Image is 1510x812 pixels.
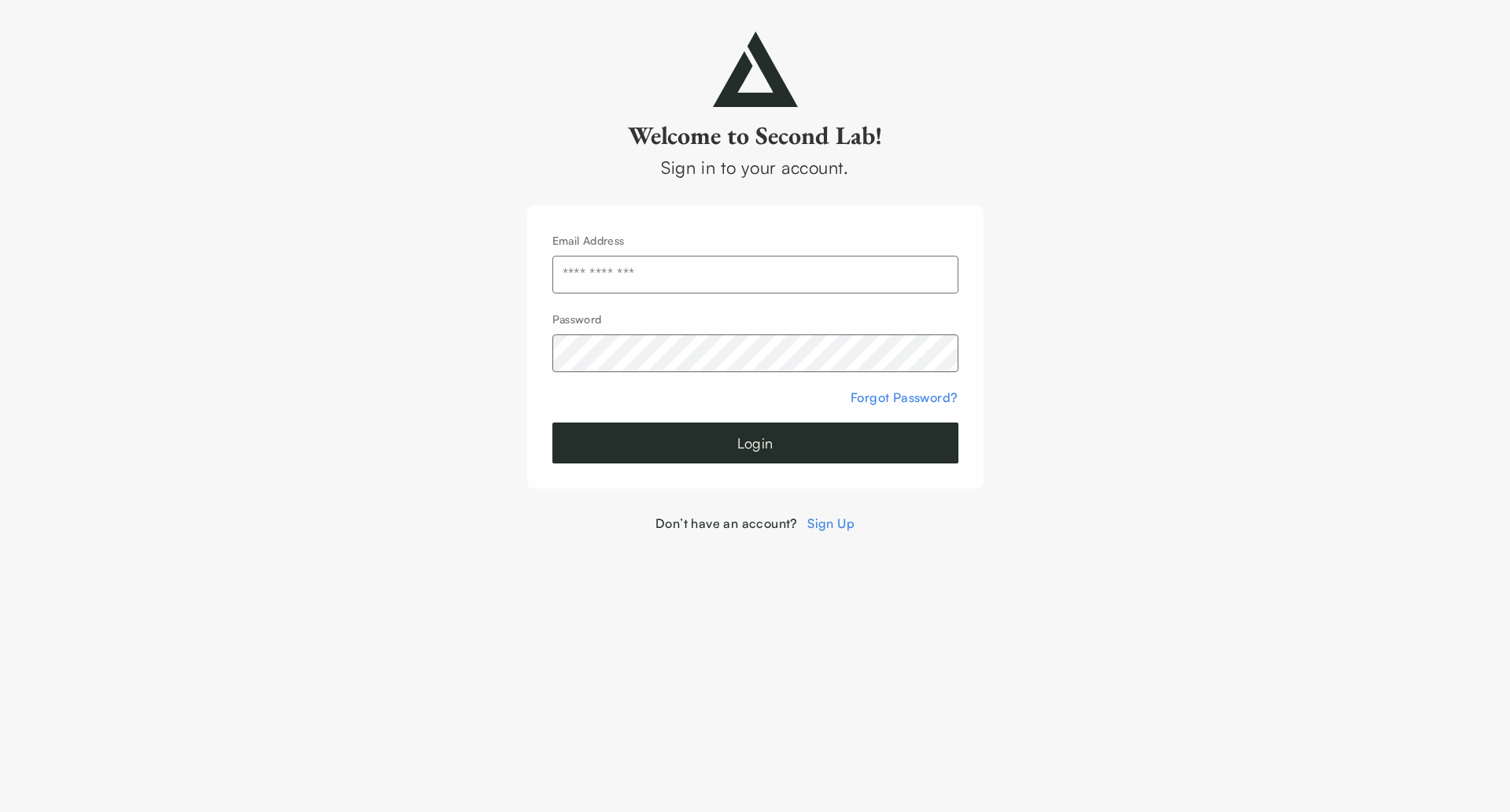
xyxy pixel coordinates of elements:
[527,514,984,533] div: Don’t have an account?
[552,234,625,247] label: Email Address
[527,120,984,151] h2: Welcome to Second Lab!
[713,31,798,107] img: secondlab-logo
[552,423,958,463] button: Login
[851,389,958,405] a: Forgot Password?
[552,312,602,326] label: Password
[527,154,984,180] div: Sign in to your account.
[807,515,855,531] a: Sign Up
